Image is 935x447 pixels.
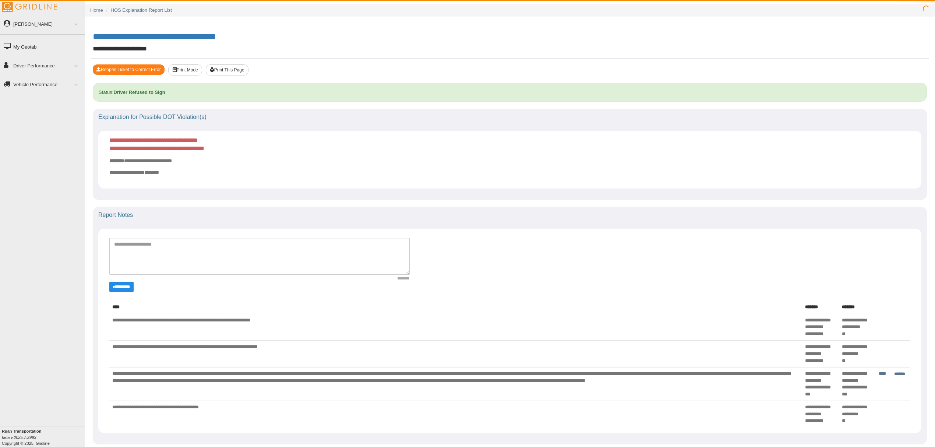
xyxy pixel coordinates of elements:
button: Change Filter Options [109,282,134,292]
button: Print This Page [206,64,248,75]
i: beta v.2025.7.2993 [2,435,36,440]
div: Explanation for Possible DOT Violation(s) [93,109,927,125]
div: Copyright © 2025, Gridline [2,428,85,446]
button: Print Mode [168,64,202,75]
b: Ruan Transportation [2,429,42,433]
a: Home [90,7,103,13]
div: Status: [93,83,927,102]
button: Reopen Ticket [93,64,165,75]
strong: Driver Refused to Sign [113,89,165,95]
a: HOS Explanation Report List [111,7,172,13]
img: Gridline [2,2,57,12]
div: Report Notes [93,207,927,223]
